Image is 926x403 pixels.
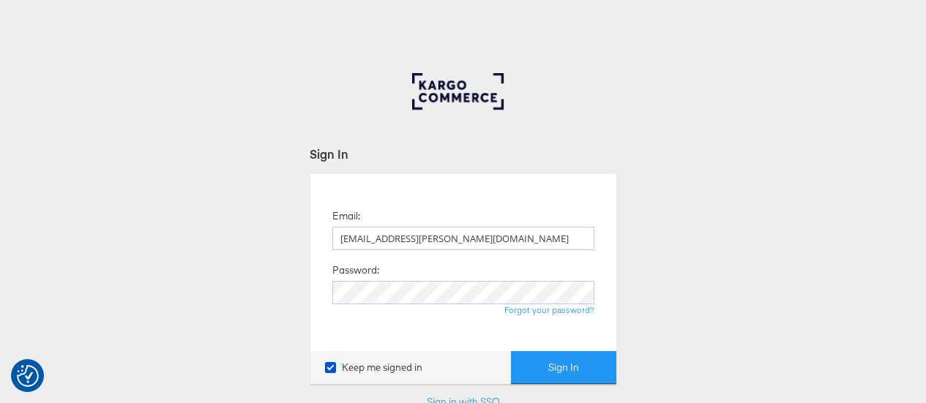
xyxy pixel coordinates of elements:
label: Keep me signed in [325,361,422,374]
div: Sign In [310,146,617,162]
button: Sign In [511,351,616,384]
label: Email: [332,209,360,223]
a: Forgot your password? [504,304,594,315]
input: Email [332,227,594,250]
img: Revisit consent button [17,365,39,387]
button: Consent Preferences [17,365,39,387]
label: Password: [332,263,379,277]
